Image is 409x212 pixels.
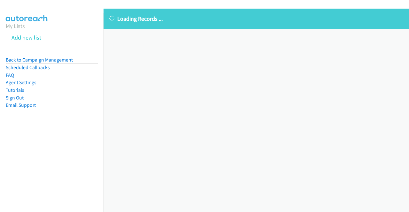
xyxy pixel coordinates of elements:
a: Tutorials [6,87,24,93]
a: Email Support [6,102,36,108]
a: Scheduled Callbacks [6,64,50,70]
a: Sign Out [6,95,24,101]
a: Add new list [12,34,41,41]
p: Loading Records ... [109,14,403,23]
a: My Lists [6,22,25,30]
a: Back to Campaign Management [6,57,73,63]
a: Agent Settings [6,79,36,85]
a: FAQ [6,72,14,78]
